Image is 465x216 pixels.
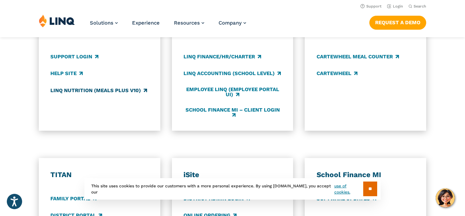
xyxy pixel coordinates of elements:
h3: iSite [183,170,282,179]
img: LINQ | K‑12 Software [39,14,75,27]
nav: Primary Navigation [90,14,246,37]
a: Resources [174,20,204,26]
a: use of cookies. [334,183,363,195]
a: School Finance MI – Client Login [183,107,282,118]
a: LINQ Nutrition (Meals Plus v10) [50,87,147,94]
a: Solutions [90,20,118,26]
a: LINQ Finance/HR/Charter [183,53,261,61]
span: Solutions [90,20,113,26]
span: Company [219,20,242,26]
span: Search [414,4,426,9]
a: CARTEWHEEL [317,70,357,77]
a: Support Login [50,53,98,61]
button: Hello, have a question? Let’s chat. [436,188,455,207]
a: Login [387,4,403,9]
a: Help Site [50,70,83,77]
h3: TITAN [50,170,148,179]
a: Experience [132,20,160,26]
a: Support [360,4,382,9]
button: Open Search Bar [408,4,426,9]
a: Company [219,20,246,26]
a: Request a Demo [369,16,426,29]
h3: School Finance MI [317,170,415,179]
nav: Button Navigation [369,14,426,29]
a: CARTEWHEEL Meal Counter [317,53,399,61]
a: Employee LINQ (Employee Portal UI) [183,87,282,98]
a: LINQ Accounting (school level) [183,70,281,77]
span: Resources [174,20,200,26]
div: This site uses cookies to provide our customers with a more personal experience. By using [DOMAIN... [84,178,381,200]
